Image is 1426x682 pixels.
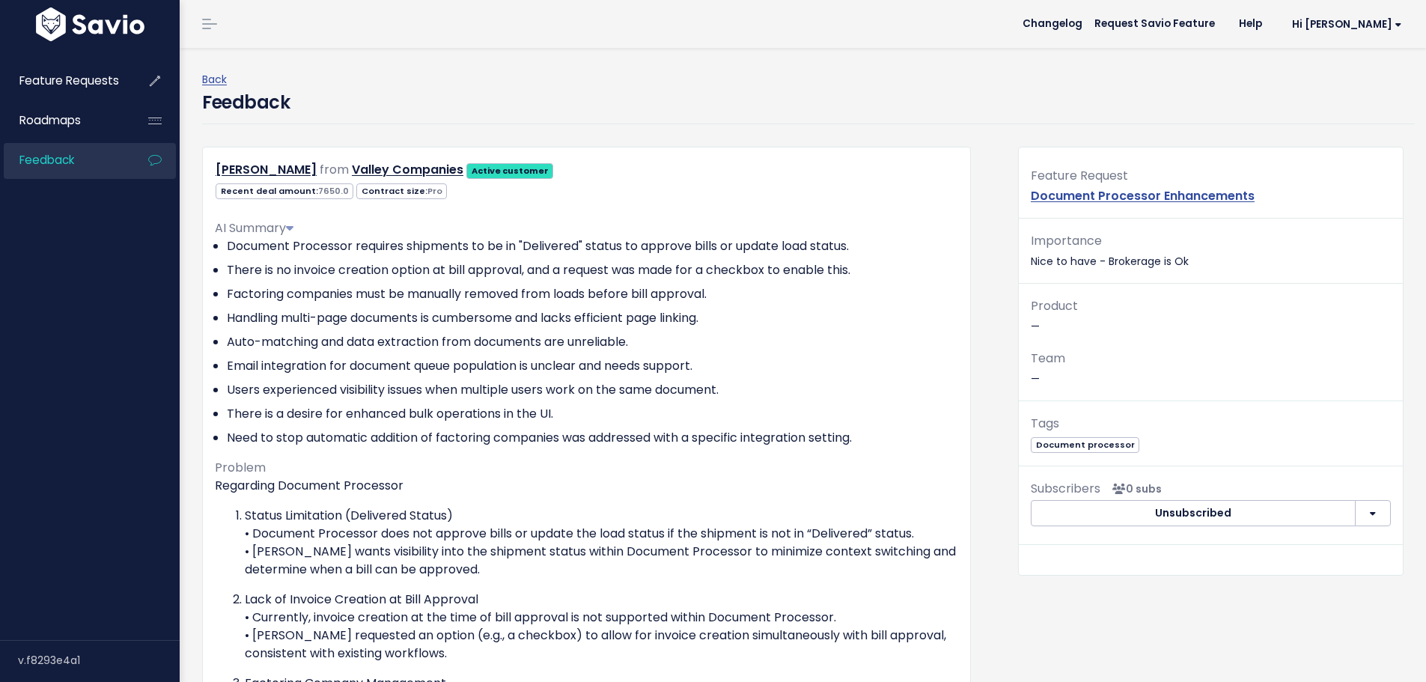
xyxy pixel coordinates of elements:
[1031,297,1078,314] span: Product
[472,165,549,177] strong: Active customer
[1031,350,1065,367] span: Team
[320,161,349,178] span: from
[318,185,349,197] span: 7650.0
[245,591,958,663] p: Lack of Invoice Creation at Bill Approval • Currently, invoice creation at the time of bill appro...
[1031,437,1139,453] span: Document processor
[227,405,958,423] li: There is a desire for enhanced bulk operations in the UI.
[19,112,81,128] span: Roadmaps
[32,7,148,41] img: logo-white.9d6f32f41409.svg
[216,161,317,178] a: [PERSON_NAME]
[1106,481,1162,496] span: <p><strong>Subscribers</strong><br><br> No subscribers yet<br> </p>
[227,429,958,447] li: Need to stop automatic addition of factoring companies was addressed with a specific integration ...
[227,309,958,327] li: Handling multi-page documents is cumbersome and lacks efficient page linking.
[4,64,124,98] a: Feature Requests
[1082,13,1227,35] a: Request Savio Feature
[216,183,353,199] span: Recent deal amount:
[1031,348,1391,389] p: —
[1031,232,1102,249] span: Importance
[227,381,958,399] li: Users experienced visibility issues when multiple users work on the same document.
[245,507,958,579] p: Status Limitation (Delivered Status) • Document Processor does not approve bills or update the lo...
[1031,436,1139,451] a: Document processor
[1031,167,1128,184] span: Feature Request
[227,237,958,255] li: Document Processor requires shipments to be in "Delivered" status to approve bills or update load...
[227,285,958,303] li: Factoring companies must be manually removed from loads before bill approval.
[1031,415,1059,432] span: Tags
[4,143,124,177] a: Feedback
[1031,187,1255,204] a: Document Processor Enhancements
[1274,13,1414,36] a: Hi [PERSON_NAME]
[215,219,293,237] span: AI Summary
[1023,19,1082,29] span: Changelog
[19,73,119,88] span: Feature Requests
[427,185,442,197] span: Pro
[356,183,447,199] span: Contract size:
[352,161,463,178] a: Valley Companies
[4,103,124,138] a: Roadmaps
[1031,480,1100,497] span: Subscribers
[18,641,180,680] div: v.f8293e4a1
[227,261,958,279] li: There is no invoice creation option at bill approval, and a request was made for a checkbox to en...
[19,152,74,168] span: Feedback
[1031,296,1391,336] p: —
[227,333,958,351] li: Auto-matching and data extraction from documents are unreliable.
[215,459,266,476] span: Problem
[1031,500,1356,527] button: Unsubscribed
[1292,19,1402,30] span: Hi [PERSON_NAME]
[202,72,227,87] a: Back
[1227,13,1274,35] a: Help
[1031,231,1391,271] p: Nice to have - Brokerage is Ok
[215,477,958,495] p: Regarding Document Processor
[202,89,290,116] h4: Feedback
[227,357,958,375] li: Email integration for document queue population is unclear and needs support.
